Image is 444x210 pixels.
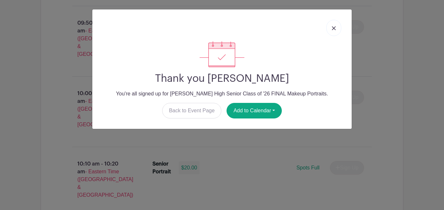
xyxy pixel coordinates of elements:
img: signup_complete-c468d5dda3e2740ee63a24cb0ba0d3ce5d8a4ecd24259e683200fb1569d990c8.svg [200,41,244,67]
h2: Thank you [PERSON_NAME] [98,72,346,85]
img: close_button-5f87c8562297e5c2d7936805f587ecaba9071eb48480494691a3f1689db116b3.svg [332,26,336,30]
a: Back to Event Page [162,103,222,118]
p: You're all signed up for [PERSON_NAME] High Senior Class of '26 FINAL Makeup Portraits. [98,90,346,98]
button: Add to Calendar [227,103,282,118]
